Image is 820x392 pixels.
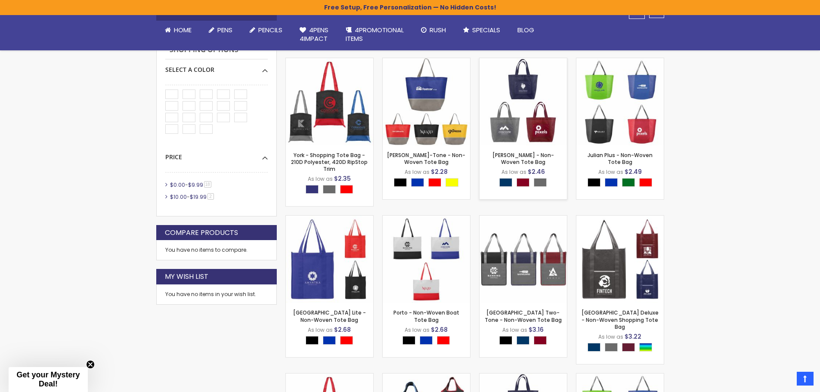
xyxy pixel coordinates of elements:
a: 4Pens4impact [291,21,337,49]
span: Home [174,25,192,34]
span: $2.68 [334,325,351,334]
a: [GEOGRAPHIC_DATA] Deluxe - Non-Woven Shopping Tote Bag [582,309,659,330]
img: North Park Two-Tone - Non-Woven Tote Bag [480,216,567,303]
img: North Park Deluxe - Non-Woven Shopping Tote Bag [576,216,664,303]
a: 4PROMOTIONALITEMS [337,21,412,49]
div: You have no items in your wish list. [165,291,268,298]
div: Red [428,178,441,187]
div: Dark Red [622,343,635,352]
a: $0.00-$9.9918 [168,181,214,188]
div: You have no items to compare. [156,240,277,260]
span: As low as [501,168,526,176]
span: As low as [502,326,527,333]
img: Julian Plus - Non-Woven Tote Bag [576,58,664,145]
a: York - Shopping Tote Bag - 210D Polyester, 420D RipStop Trim - ColorJet Imprint [286,373,373,380]
div: Price [165,147,268,161]
div: Select A Color [499,178,551,189]
a: Rush [412,21,455,40]
div: Select A Color [588,343,656,354]
span: $19.99 [190,193,207,201]
span: 4Pens 4impact [300,25,328,43]
span: $2.49 [625,167,642,176]
span: 2 [207,193,214,200]
div: Black [402,336,415,345]
div: Assorted [639,343,652,352]
div: Select A Color [499,336,551,347]
span: $3.22 [625,332,641,341]
span: Get your Mystery Deal! [16,370,80,388]
a: Julian Deluxe - Non-Woven Tote Bag - ColorJet Imprint [480,373,567,380]
span: Pens [217,25,232,34]
a: [PERSON_NAME] - Non-Woven Tote Bag [492,151,554,166]
a: Top [797,372,814,386]
a: North Park Lite - Non-Woven Tote Bag [286,215,373,222]
span: As low as [405,326,430,333]
a: Julian Plus - Non-Woven Tote Bag - ColorJet Imprint [576,373,664,380]
span: $2.28 [431,167,448,176]
div: Red [340,336,353,345]
span: $2.46 [528,167,545,176]
div: Navy Blue [499,178,512,187]
div: Red [437,336,450,345]
span: $2.68 [431,325,448,334]
span: Specials [472,25,500,34]
span: As low as [598,333,623,340]
span: $3.16 [529,325,544,334]
img: North Park Lite - Non-Woven Tote Bag [286,216,373,303]
a: Porto - Non-Woven Boat Tote Bag [393,309,459,323]
span: $10.00 [170,193,187,201]
a: Blog [509,21,543,40]
div: Black [306,336,319,345]
img: York - Shopping Tote Bag - 210D Polyester, 420D RipStop Trim [286,58,373,145]
div: Red [639,178,652,187]
div: Blue [420,336,433,345]
strong: Shopping Options [165,41,268,59]
span: Pencils [258,25,282,34]
span: 4PROMOTIONAL ITEMS [346,25,404,43]
span: As low as [308,175,333,182]
a: North Park Two-Tone - Non-Woven Tote Bag [480,215,567,222]
div: Royal Blue [306,185,319,194]
a: Julian Plus - Non-Woven Tote Bag [576,58,664,65]
div: Get your Mystery Deal!Close teaser [9,367,88,392]
a: York - Shopping Tote Bag - 210D Polyester, 420D RipStop Trim [286,58,373,65]
strong: My Wish List [165,272,208,281]
a: [GEOGRAPHIC_DATA] Lite - Non-Woven Tote Bag [293,309,366,323]
div: Select A Color [306,336,357,347]
div: Burgundy [517,178,529,187]
button: Close teaser [86,360,95,369]
div: Select A Color [588,178,656,189]
div: Green [622,178,635,187]
a: Julian Deluxe - Non-Woven Tote Bag [480,58,567,65]
img: Julian Deluxe - Non-Woven Tote Bag [480,58,567,145]
a: Julian Plus - Non-Woven Tote Bag [588,151,653,166]
div: Select A Color [394,178,463,189]
span: Rush [430,25,446,34]
a: Pencils [241,21,291,40]
div: Blue [323,336,336,345]
div: Black [394,178,407,187]
a: Pens [200,21,241,40]
div: Black [588,178,600,187]
span: Blog [517,25,534,34]
div: Burgundy [534,336,547,345]
a: Home [156,21,200,40]
a: Specials [455,21,509,40]
a: Porto - Non-Woven Boat Tote Bag [383,215,470,222]
span: $9.99 [188,181,203,188]
a: Julian Two-Tone - Non-Woven Tote Bag [383,58,470,65]
span: 18 [204,181,211,188]
a: North Park Deluxe - Non-Woven Shopping Tote Bag [576,215,664,222]
div: Blue [605,178,618,187]
span: $2.35 [334,174,351,183]
div: Grey [323,185,336,194]
div: Grey [534,178,547,187]
div: Yellow [446,178,458,187]
span: As low as [598,168,623,176]
div: Black [499,336,512,345]
span: $0.00 [170,181,185,188]
a: Zurich - Foldaway Shopping Tote Bag - 210D Polyester, 420D RipStop Trim [383,373,470,380]
div: Select A Color [306,185,357,196]
div: Select A Color [402,336,454,347]
span: As low as [405,168,430,176]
